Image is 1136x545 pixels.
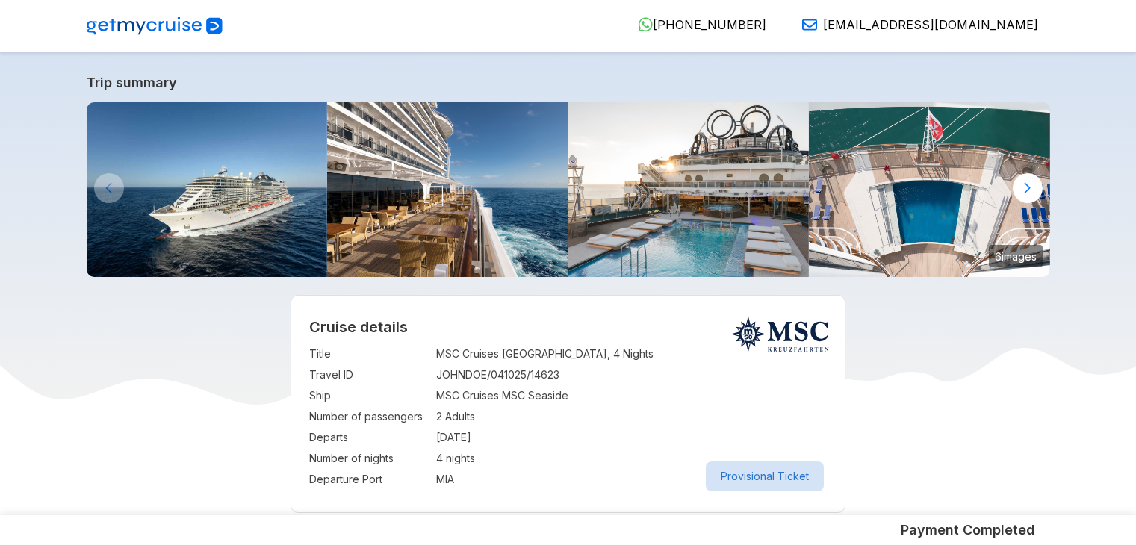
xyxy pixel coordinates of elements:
td: Travel ID [309,364,429,385]
td: Ship [309,385,429,406]
td: : [429,448,436,469]
img: image_5887.jpg [87,102,328,277]
td: JOHNDOE/041025/14623 [436,364,827,385]
img: WhatsApp [638,17,653,32]
td: : [429,343,436,364]
td: : [429,385,436,406]
td: 2 Adults [436,406,827,427]
span: [PHONE_NUMBER] [653,17,766,32]
img: se_public_area_waterfront_boardwalk_01.jpg [327,102,568,277]
td: : [429,406,436,427]
td: Number of nights [309,448,429,469]
td: MSC Cruises [GEOGRAPHIC_DATA], 4 Nights [436,343,827,364]
a: [PHONE_NUMBER] [626,17,766,32]
td: Departure Port [309,469,429,490]
td: : [429,427,436,448]
h5: Payment Completed [901,521,1035,539]
td: Title [309,343,429,364]
td: Number of passengers [309,406,429,427]
span: [EMAIL_ADDRESS][DOMAIN_NAME] [823,17,1038,32]
a: [EMAIL_ADDRESS][DOMAIN_NAME] [790,17,1038,32]
h2: Cruise details [309,318,827,336]
img: se_public_area_south_beach_pool_03.jpg [809,102,1050,277]
td: MIA [436,469,827,490]
td: : [429,469,436,490]
td: : [429,364,436,385]
img: se_public_area_miami_beach_pool_02.jpg [568,102,810,277]
a: Trip summary [87,75,1050,90]
td: Departs [309,427,429,448]
small: 6 images [989,245,1043,267]
td: MSC Cruises MSC Seaside [436,385,827,406]
td: 4 nights [436,448,827,469]
button: Provisional Ticket [706,461,824,491]
td: [DATE] [436,427,827,448]
img: Email [802,17,817,32]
